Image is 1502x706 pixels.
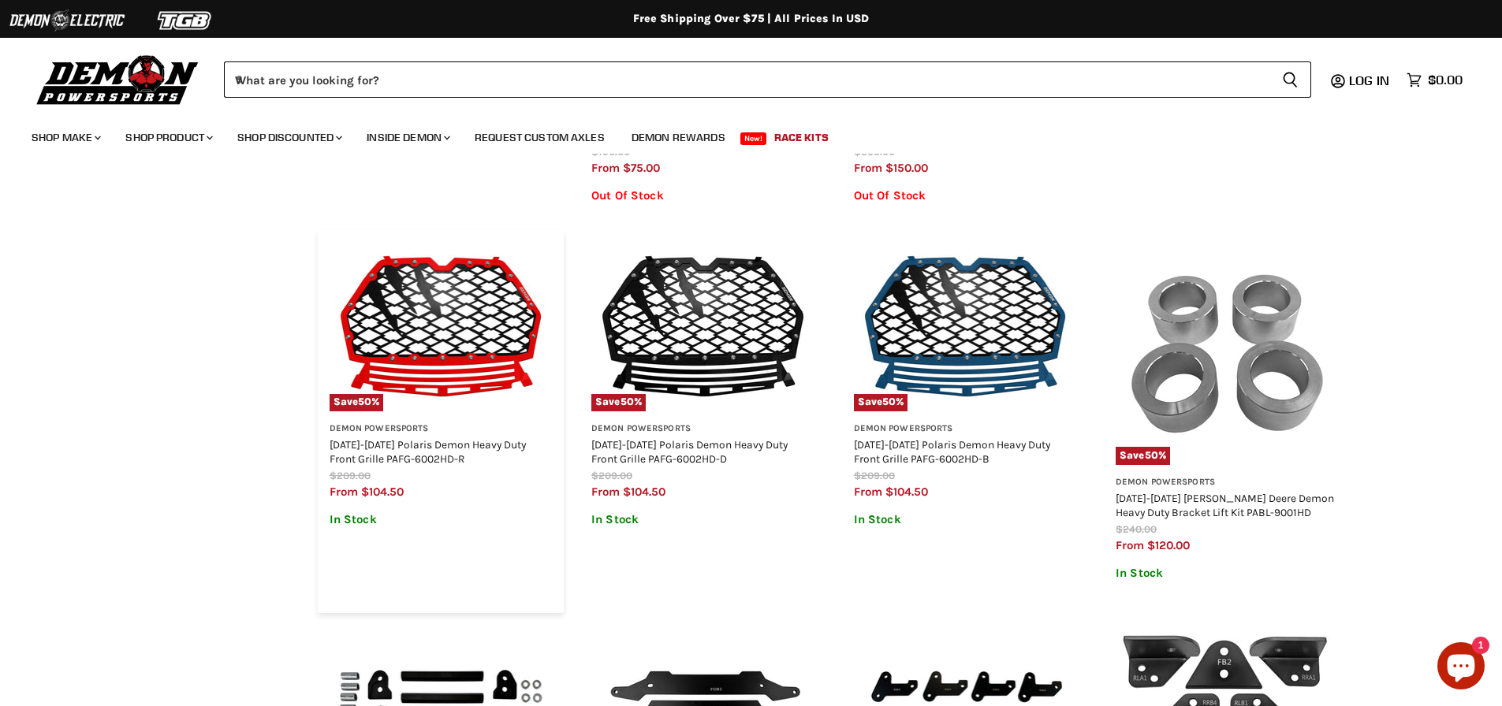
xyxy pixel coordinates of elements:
[330,242,553,411] a: 2017-2018 Polaris Demon Heavy Duty Front Grille PAFG-6002HD-RSave50%
[1147,538,1190,552] span: $120.00
[854,161,882,175] span: from
[1433,642,1489,693] inbox-online-store-chat: Shopify online store chat
[623,485,665,499] span: $104.50
[591,394,646,411] span: Save %
[20,115,1459,154] ul: Main menu
[854,189,1077,203] p: Out Of Stock
[8,6,126,35] img: Demon Electric Logo 2
[621,396,634,407] span: 50
[121,12,1382,26] div: Free Shipping Over $75 | All Prices In USD
[126,6,244,35] img: TGB Logo 2
[623,161,660,175] span: $75.00
[591,189,814,203] p: Out Of Stock
[854,513,1077,526] p: In Stock
[1116,477,1339,489] h3: Demon Powersports
[591,242,814,411] img: 2017-2018 Polaris Demon Heavy Duty Front Grille PAFG-6002HD-D
[591,242,814,411] a: 2017-2018 Polaris Demon Heavy Duty Front Grille PAFG-6002HD-DSave50%
[591,485,620,499] span: from
[591,438,788,465] a: [DATE]-[DATE] Polaris Demon Heavy Duty Front Grille PAFG-6002HD-D
[20,121,110,154] a: Shop Make
[1116,523,1157,535] span: $240.00
[854,394,908,411] span: Save %
[330,394,384,411] span: Save %
[1145,449,1158,461] span: 50
[854,423,1077,435] h3: Demon Powersports
[1116,492,1334,518] a: [DATE]-[DATE] [PERSON_NAME] Deere Demon Heavy Duty Bracket Lift Kit PABL-9001HD
[591,161,620,175] span: from
[1342,73,1399,87] a: Log in
[1116,538,1144,552] span: from
[620,121,737,154] a: Demon Rewards
[330,513,553,526] p: In Stock
[32,51,204,107] img: Demon Powersports
[854,485,882,499] span: from
[330,485,358,499] span: from
[361,485,404,499] span: $104.50
[885,485,928,499] span: $104.50
[854,242,1077,411] a: 2017-2018 Polaris Demon Heavy Duty Front Grille PAFG-6002HD-BSave50%
[330,242,553,411] img: 2017-2018 Polaris Demon Heavy Duty Front Grille PAFG-6002HD-R
[1116,242,1339,465] a: 2018-2024 John Deere Demon Heavy Duty Bracket Lift Kit PABL-9001HDSave50%
[885,161,928,175] span: $150.00
[330,470,371,481] span: $209.00
[591,423,814,435] h3: Demon Powersports
[1399,69,1470,91] a: $0.00
[330,438,526,465] a: [DATE]-[DATE] Polaris Demon Heavy Duty Front Grille PAFG-6002HD-R
[854,242,1077,411] img: 2017-2018 Polaris Demon Heavy Duty Front Grille PAFG-6002HD-B
[224,61,1269,98] input: When autocomplete results are available use up and down arrows to review and enter to select
[463,121,617,154] a: Request Custom Axles
[882,396,896,407] span: 50
[355,121,460,154] a: Inside Demon
[1116,447,1170,464] span: Save %
[591,513,814,526] p: In Stock
[854,438,1050,465] a: [DATE]-[DATE] Polaris Demon Heavy Duty Front Grille PAFG-6002HD-B
[1116,242,1339,465] img: 2018-2024 John Deere Demon Heavy Duty Bracket Lift Kit PABL-9001HD
[591,470,632,481] span: $209.00
[1349,72,1389,88] span: Log in
[225,121,352,154] a: Shop Discounted
[1269,61,1311,98] button: Search
[114,121,222,154] a: Shop Product
[358,396,371,407] span: 50
[854,470,895,481] span: $209.00
[762,121,840,154] a: Race Kits
[1116,567,1339,580] p: In Stock
[224,61,1311,98] form: Product
[330,423,553,435] h3: Demon Powersports
[740,132,767,145] span: New!
[1428,72,1463,87] span: $0.00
